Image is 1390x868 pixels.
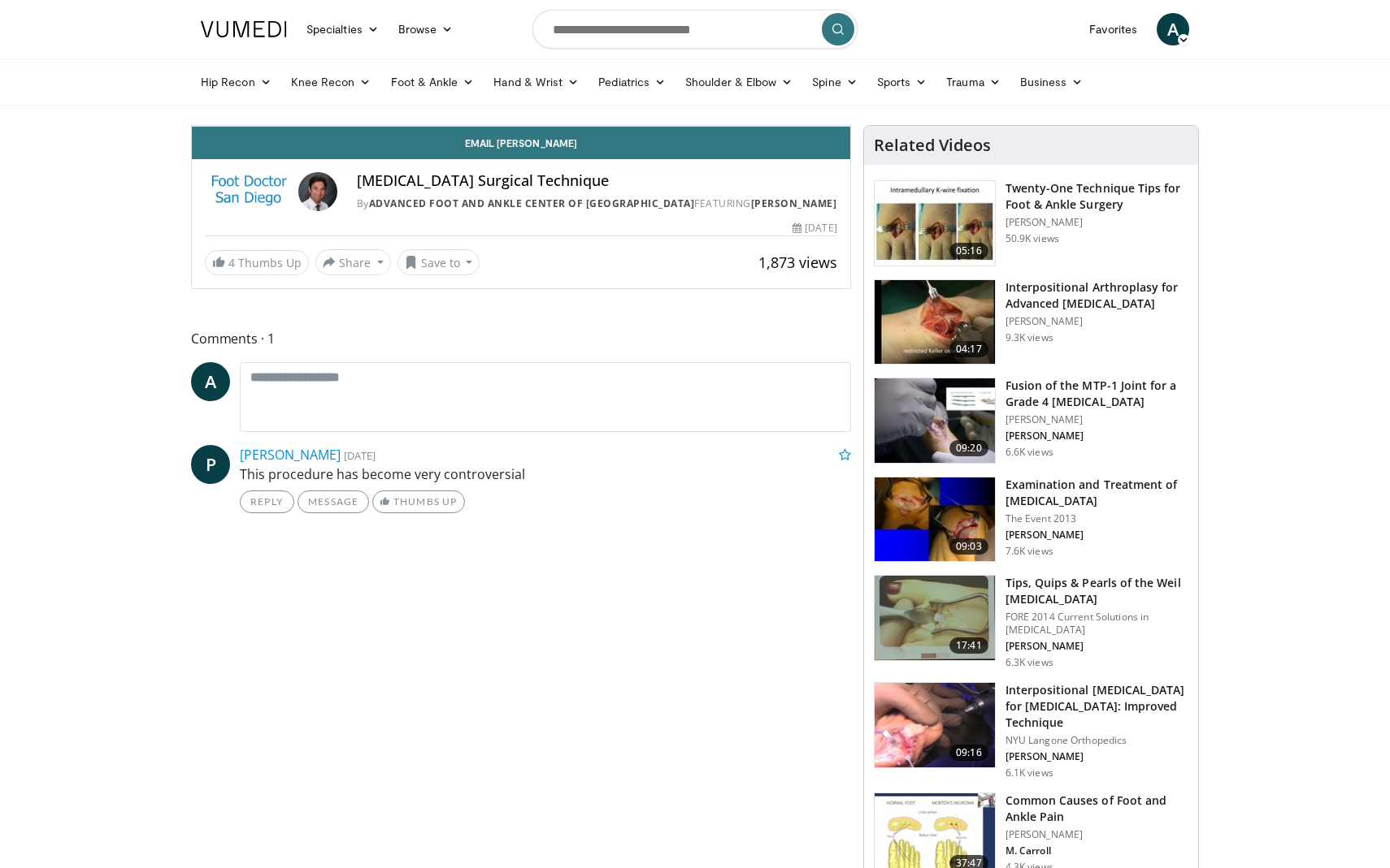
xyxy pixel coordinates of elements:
[357,196,837,211] div: By FEATURING
[191,362,230,401] a: A
[1006,828,1188,841] p: [PERSON_NAME]
[397,249,480,275] button: Save to
[240,490,294,513] a: Reply
[793,221,836,235] div: [DATE]
[874,378,1188,464] a: 09:20 Fusion of the MTP-1 Joint for a Grade 4 [MEDICAL_DATA] [PERSON_NAME] [PERSON_NAME] 6.6K views
[875,683,995,767] img: f28d3b06-79f2-40ea-a0c6-46cb8895f334.150x105_q85_crop-smart_upscale.jpg
[949,440,988,456] span: 09:20
[874,477,1188,563] a: 09:03 Examination and Treatment of [MEDICAL_DATA] The Event 2013 [PERSON_NAME] 7.6K views
[875,477,995,562] img: f017a883-730f-45dc-acf7-d2736b8da969.150x105_q85_crop-smart_upscale.jpg
[949,637,988,654] span: 17:41
[298,490,369,513] a: Message
[484,66,589,98] a: Hand & Wrist
[874,575,1188,669] a: 17:41 Tips, Quips & Pearls of the Weil [MEDICAL_DATA] FORE 2014 Current Solutions in [MEDICAL_DAT...
[1006,640,1188,653] p: [PERSON_NAME]
[201,21,287,37] img: VuMedi Logo
[1006,656,1053,669] p: 6.3K views
[1006,545,1053,558] p: 7.6K views
[1006,180,1188,213] h3: Twenty-One Technique Tips for Foot & Ankle Surgery
[874,136,991,155] h4: Related Videos
[192,127,850,159] a: Email [PERSON_NAME]
[532,10,858,49] input: Search topics, interventions
[191,445,230,484] a: P
[1157,13,1189,45] a: A
[191,66,281,98] a: Hip Recon
[228,255,235,270] span: 4
[1006,315,1188,328] p: [PERSON_NAME]
[1006,682,1188,731] h3: Interpositional [MEDICAL_DATA] for [MEDICAL_DATA]: Improved Technique
[751,196,837,210] a: [PERSON_NAME]
[372,490,464,513] a: Thumbs Up
[1006,279,1188,312] h3: Interpositional Arthroplasy for Advanced [MEDICAL_DATA]
[1006,378,1188,410] h3: Fusion of the MTP-1 Joint for a Grade 4 [MEDICAL_DATA]
[867,66,937,98] a: Sports
[205,172,292,211] img: Advanced Foot and Ankle Center of San Diego
[315,249,391,275] button: Share
[874,279,1188,365] a: 04:17 Interpositional Arthroplasy for Advanced [MEDICAL_DATA] [PERSON_NAME] 9.3K views
[344,448,376,463] small: [DATE]
[1006,844,1188,857] p: M. Carroll
[1006,529,1188,542] p: [PERSON_NAME]
[1010,66,1093,98] a: Business
[1006,575,1188,607] h3: Tips, Quips & Pearls of the Weil [MEDICAL_DATA]
[1006,413,1188,426] p: [PERSON_NAME]
[1006,734,1188,747] p: NYU Langone Orthopedics
[1006,767,1053,779] p: 6.1K views
[298,172,337,211] img: Avatar
[1006,750,1188,763] p: [PERSON_NAME]
[1006,611,1188,637] p: FORE 2014 Current Solutions in [MEDICAL_DATA]
[875,576,995,660] img: 28f23b59-ea27-48bd-8d84-3131a8e0ead1.150x105_q85_crop-smart_upscale.jpg
[297,13,389,45] a: Specialties
[874,180,1188,266] a: 05:16 Twenty-One Technique Tips for Foot & Ankle Surgery [PERSON_NAME] 50.9K views
[205,250,309,275] a: 4 Thumbs Up
[874,682,1188,779] a: 09:16 Interpositional [MEDICAL_DATA] for [MEDICAL_DATA]: Improved Technique NYU Langone Orthopedi...
[357,172,837,190] h4: [MEDICAL_DATA] Surgical Technique
[281,66,381,98] a: Knee Recon
[802,66,867,98] a: Spine
[1006,331,1053,344] p: 9.3K views
[191,328,851,349] span: Comments 1
[1006,477,1188,509] h3: Examination and Treatment of [MEDICAL_DATA]
[389,13,463,45] a: Browse
[1079,13,1147,45] a: Favorites
[240,464,851,484] p: This procedure has become very controversial
[949,538,988,555] span: 09:03
[949,341,988,357] span: 04:17
[1006,430,1188,443] p: [PERSON_NAME]
[758,253,837,272] span: 1,873 views
[875,181,995,266] img: 6702e58c-22b3-47ce-9497-b1c0ae175c4c.150x105_q85_crop-smart_upscale.jpg
[875,280,995,365] img: 303537_0000_1.png.150x105_q85_crop-smart_upscale.jpg
[875,378,995,463] img: ddb27d7a-c5cd-46b0-848e-b0c966468a6e.150x105_q85_crop-smart_upscale.jpg
[240,446,341,464] a: [PERSON_NAME]
[589,66,675,98] a: Pediatrics
[936,66,1010,98] a: Trauma
[1006,232,1059,245] p: 50.9K views
[949,243,988,259] span: 05:16
[381,66,484,98] a: Foot & Ankle
[192,126,850,127] video-js: Video Player
[675,66,802,98] a: Shoulder & Elbow
[1006,792,1188,825] h3: Common Causes of Foot and Ankle Pain
[1006,512,1188,525] p: The Event 2013
[369,196,695,210] a: Advanced Foot and Ankle Center of [GEOGRAPHIC_DATA]
[1006,216,1188,229] p: [PERSON_NAME]
[1006,446,1053,459] p: 6.6K views
[949,745,988,761] span: 09:16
